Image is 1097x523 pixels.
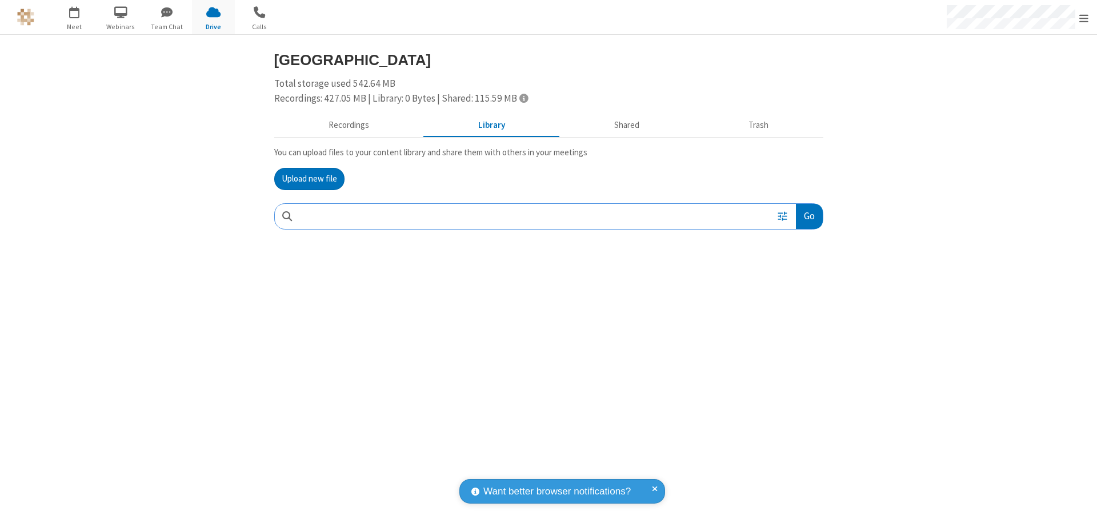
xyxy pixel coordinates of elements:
[560,115,694,136] button: Shared during meetings
[274,115,424,136] button: Recorded meetings
[192,22,235,32] span: Drive
[53,22,96,32] span: Meet
[146,22,189,32] span: Team Chat
[483,484,631,499] span: Want better browser notifications?
[519,93,528,103] span: Totals displayed include files that have been moved to the trash.
[17,9,34,26] img: QA Selenium DO NOT DELETE OR CHANGE
[694,115,823,136] button: Trash
[99,22,142,32] span: Webinars
[1068,493,1088,515] iframe: Chat
[238,22,281,32] span: Calls
[796,204,822,230] button: Go
[274,146,823,159] p: You can upload files to your content library and share them with others in your meetings
[274,168,345,191] button: Upload new file
[274,77,823,106] div: Total storage used 542.64 MB
[424,115,560,136] button: Content library
[274,52,823,68] h3: [GEOGRAPHIC_DATA]
[274,91,823,106] div: Recordings: 427.05 MB | Library: 0 Bytes | Shared: 115.59 MB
